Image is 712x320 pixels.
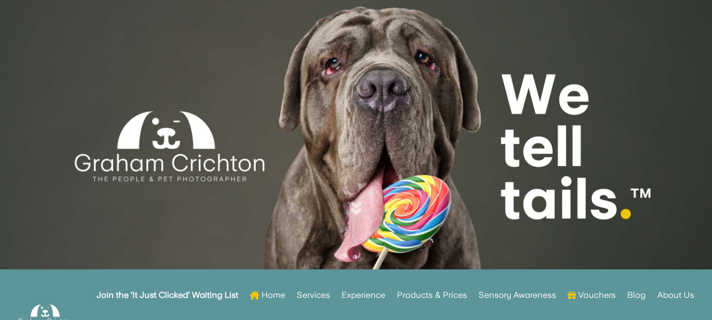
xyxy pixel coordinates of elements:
a: Services [297,275,330,316]
a: Home [250,275,285,316]
a: Blog [627,275,646,316]
a: Products & Prices [397,275,467,316]
a: Sensory Awareness [479,275,556,316]
a: Vouchers [568,275,616,316]
a: About Us [657,275,694,316]
a: Experience [342,275,385,316]
a: Join the ‘It Just Clicked’ Waiting List [96,275,238,316]
strong: Join the ‘It Just Clicked’ Waiting List [96,292,238,299]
